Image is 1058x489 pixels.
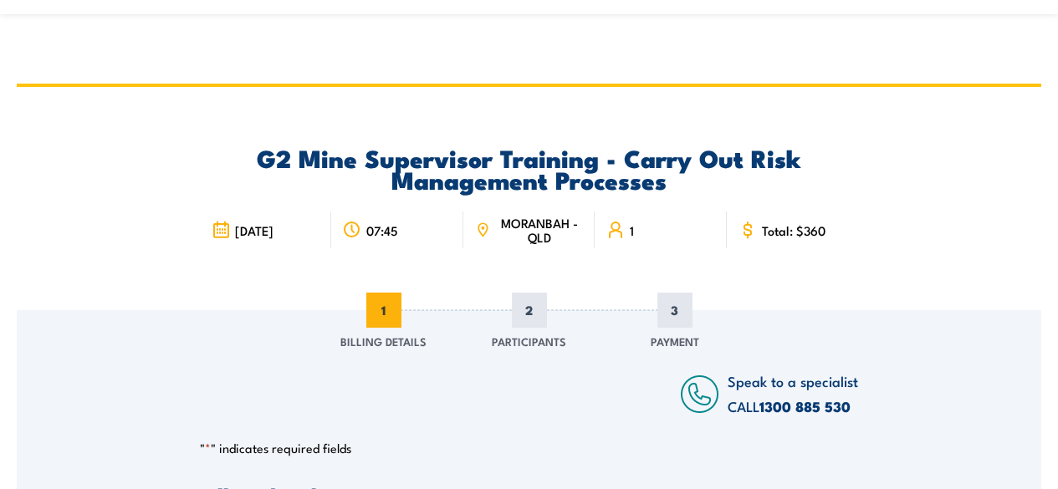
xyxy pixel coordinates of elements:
span: 1 [630,223,634,237]
span: Participants [492,333,566,349]
p: " " indicates required fields [200,440,858,456]
span: [DATE] [235,223,273,237]
span: Payment [651,333,699,349]
span: 1 [366,293,401,328]
span: 3 [657,293,693,328]
span: Total: $360 [762,223,825,237]
span: Speak to a specialist CALL [728,370,858,416]
span: Billing Details [340,333,427,349]
span: 07:45 [366,223,398,237]
span: MORANBAH - QLD [495,216,583,244]
h2: G2 Mine Supervisor Training - Carry Out Risk Management Processes [200,146,858,190]
span: 2 [512,293,547,328]
a: 1300 885 530 [759,395,851,417]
